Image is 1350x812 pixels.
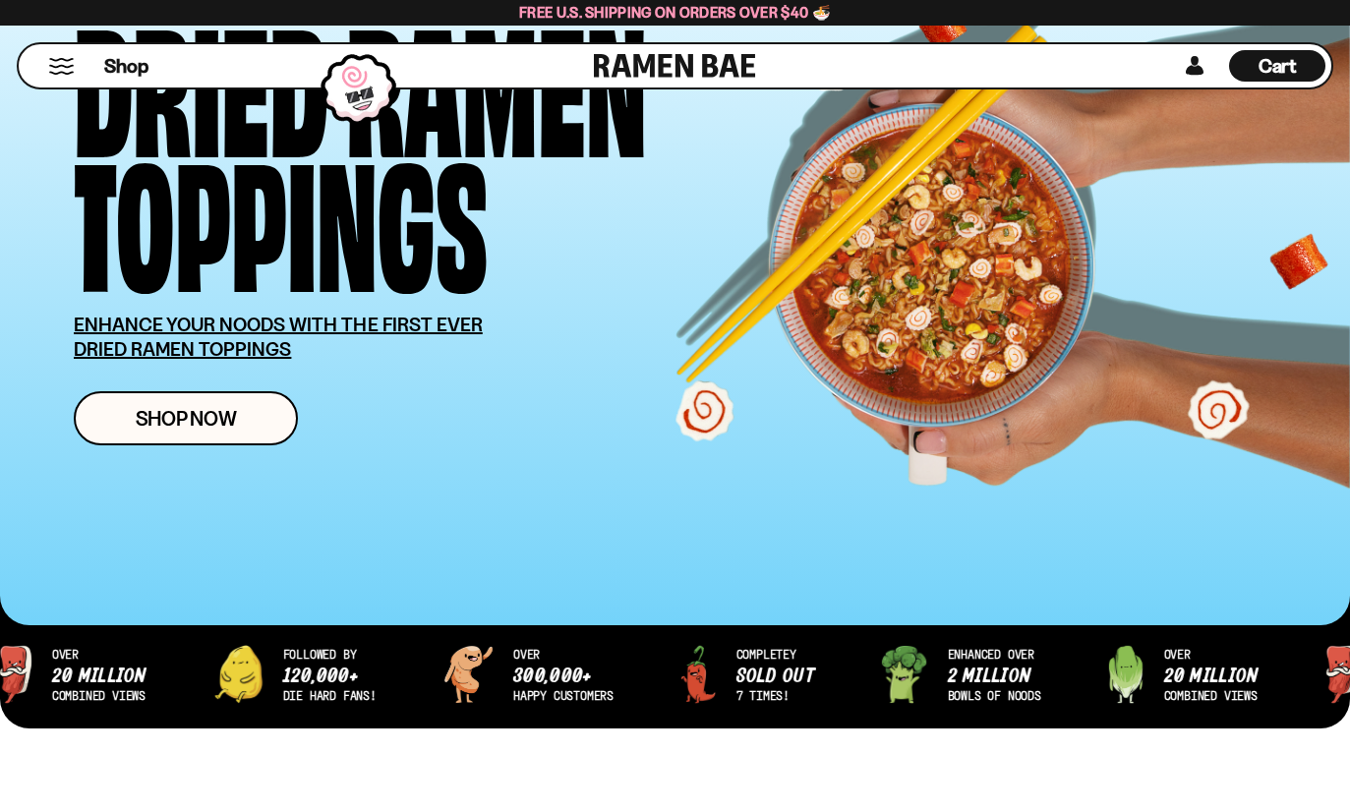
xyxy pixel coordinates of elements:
[519,3,831,22] span: Free U.S. Shipping on Orders over $40 🍜
[74,148,488,283] div: Toppings
[346,14,647,148] div: Ramen
[74,391,298,445] a: Shop Now
[104,53,148,80] span: Shop
[104,50,148,82] a: Shop
[1229,44,1325,87] div: Cart
[48,58,75,75] button: Mobile Menu Trigger
[136,408,237,429] span: Shop Now
[1259,54,1297,78] span: Cart
[74,313,483,361] u: ENHANCE YOUR NOODS WITH THE FIRST EVER DRIED RAMEN TOPPINGS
